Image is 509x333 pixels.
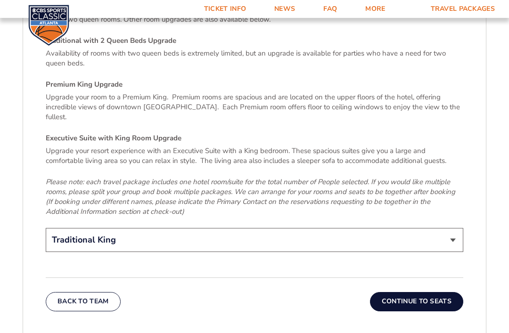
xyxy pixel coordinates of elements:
[46,133,463,143] h4: Executive Suite with King Room Upgrade
[46,80,463,89] h4: Premium King Upgrade
[46,49,463,68] p: Availability of rooms with two queen beds is extremely limited, but an upgrade is available for p...
[46,36,463,46] h4: Traditional with 2 Queen Beds Upgrade
[370,292,463,311] button: Continue To Seats
[46,292,121,311] button: Back To Team
[46,177,455,216] em: Please note: each travel package includes one hotel room/suite for the total number of People sel...
[46,146,463,166] p: Upgrade your resort experience with an Executive Suite with a King bedroom. These spacious suites...
[46,92,463,122] p: Upgrade your room to a Premium King. Premium rooms are spacious and are located on the upper floo...
[28,5,69,46] img: CBS Sports Classic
